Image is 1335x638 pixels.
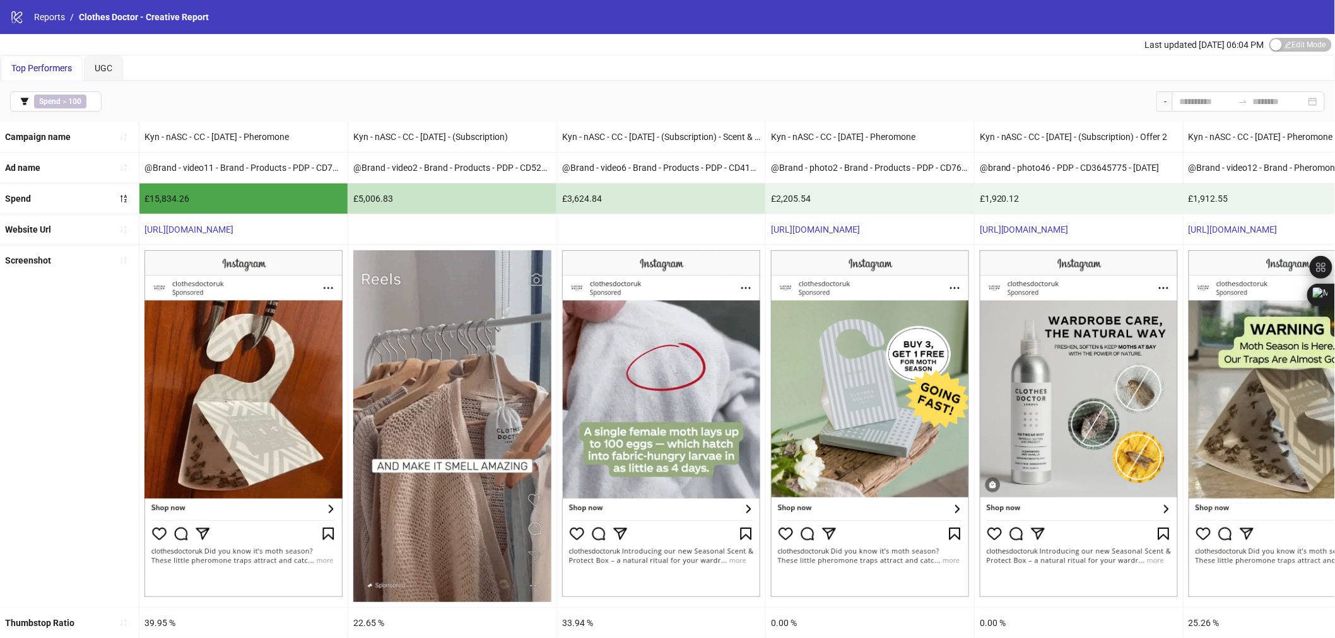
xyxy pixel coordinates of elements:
[348,153,556,183] div: @Brand - video2 - Brand - Products - PDP - CD5245812 - [DATE]
[144,250,343,597] img: Screenshot 120230776244430681
[139,153,348,183] div: @Brand - video11 - Brand - Products - PDP - CD7745872 - [DATE]
[1145,40,1264,50] span: Last updated [DATE] 06:04 PM
[975,153,1183,183] div: @brand - photo46 - PDP - CD3645775 - [DATE]
[79,12,209,22] span: Clothes Doctor - Creative Report
[771,250,969,597] img: Screenshot 120230776226780681
[975,608,1183,638] div: 0.00 %
[557,122,765,152] div: Kyn - nASC - CC - [DATE] - (Subscription) - Scent & Protect 3
[139,608,348,638] div: 39.95 %
[144,224,233,235] a: [URL][DOMAIN_NAME]
[95,63,112,73] span: UGC
[139,183,348,214] div: £15,834.26
[353,250,551,602] img: Screenshot 120227068600580681
[34,95,86,108] span: >
[20,97,29,106] span: filter
[119,132,128,141] span: sort-ascending
[1189,224,1278,235] a: [URL][DOMAIN_NAME]
[139,122,348,152] div: Kyn - nASC - CC - [DATE] - Pheromone
[562,250,760,597] img: Screenshot 120230157017990681
[32,10,68,24] a: Reports
[348,608,556,638] div: 22.65 %
[119,225,128,234] span: sort-ascending
[11,63,72,73] span: Top Performers
[980,224,1069,235] a: [URL][DOMAIN_NAME]
[5,255,51,265] b: Screenshot
[980,250,1178,597] img: Screenshot 120227067903010681
[557,153,765,183] div: @Brand - video6 - Brand - Products - PDP - CD4145785 - [DATE] - Copy
[68,97,81,106] b: 100
[766,122,974,152] div: Kyn - nASC - CC - [DATE] - Pheromone
[766,153,974,183] div: @Brand - photo2 - Brand - Products - PDP - CD7645871 - [DATE]
[5,132,71,142] b: Campaign name
[557,608,765,638] div: 33.94 %
[5,163,40,173] b: Ad name
[975,183,1183,214] div: £1,920.12
[119,618,128,627] span: sort-ascending
[1238,96,1248,107] span: to
[119,256,128,265] span: sort-ascending
[1238,96,1248,107] span: swap-right
[557,183,765,214] div: £3,624.84
[348,122,556,152] div: Kyn - nASC - CC - [DATE] - (Subscription)
[5,194,31,204] b: Spend
[10,91,102,112] button: Spend > 100
[771,224,860,235] a: [URL][DOMAIN_NAME]
[39,97,61,106] b: Spend
[5,618,74,628] b: Thumbstop Ratio
[348,183,556,214] div: £5,006.83
[766,183,974,214] div: £2,205.54
[119,194,128,203] span: sort-descending
[5,224,51,235] b: Website Url
[766,608,974,638] div: 0.00 %
[975,122,1183,152] div: Kyn - nASC - CC - [DATE] - (Subscription) - Offer 2
[119,163,128,172] span: sort-ascending
[70,10,74,24] li: /
[1156,91,1172,112] div: -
